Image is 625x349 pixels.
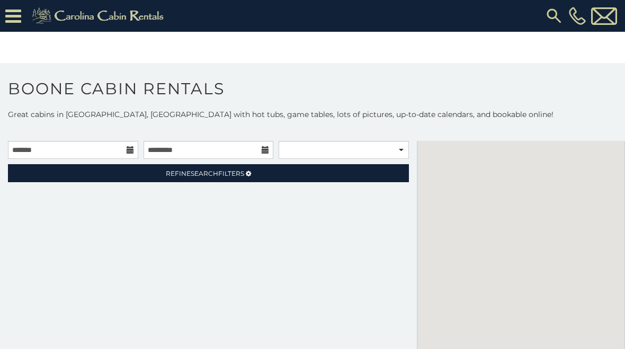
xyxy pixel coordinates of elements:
[566,7,588,25] a: [PHONE_NUMBER]
[544,6,564,25] img: search-regular.svg
[166,169,244,177] span: Refine Filters
[26,5,173,26] img: Khaki-logo.png
[8,164,409,182] a: RefineSearchFilters
[191,169,218,177] span: Search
